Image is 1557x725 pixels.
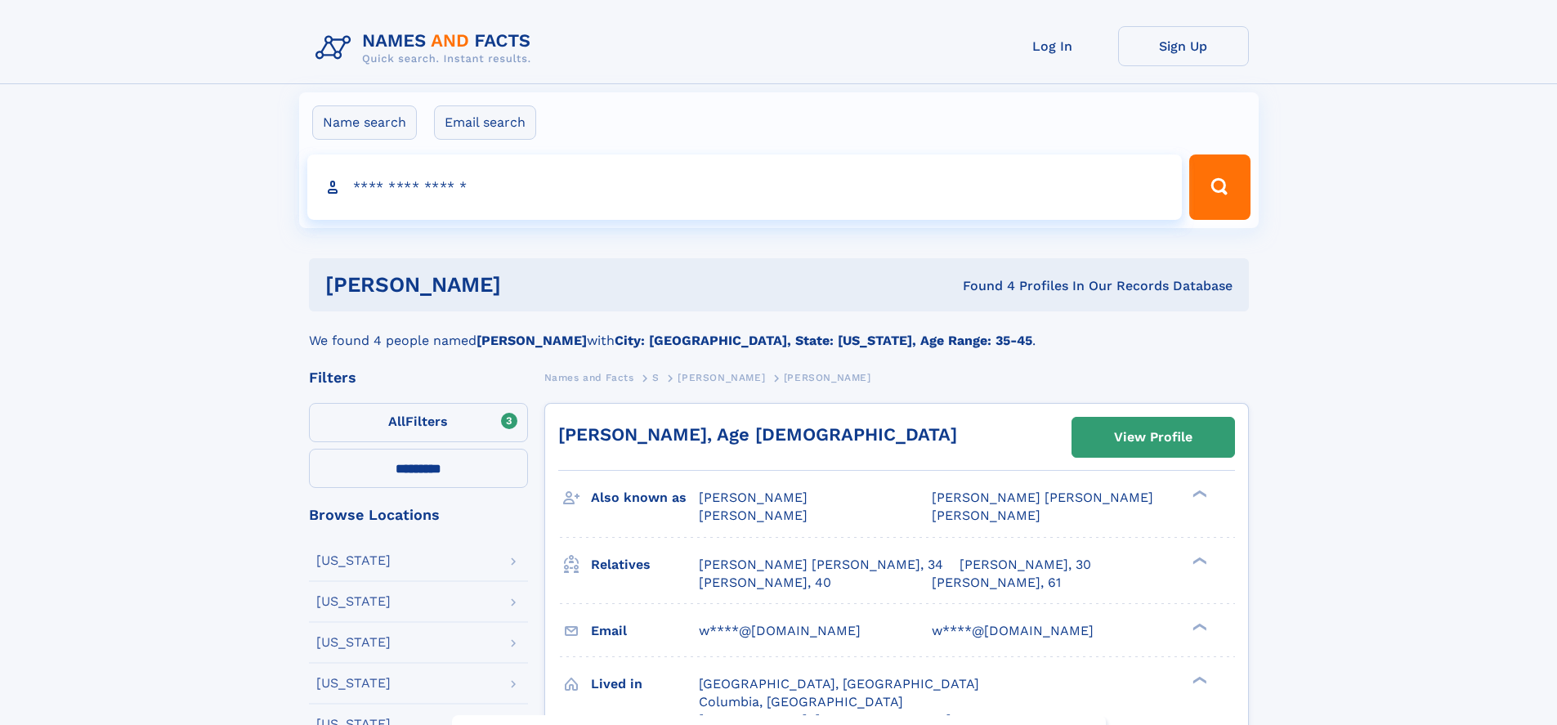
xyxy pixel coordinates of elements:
[307,154,1183,220] input: search input
[388,414,405,429] span: All
[987,26,1118,66] a: Log In
[309,370,528,385] div: Filters
[591,670,699,698] h3: Lived in
[309,508,528,522] div: Browse Locations
[1118,26,1249,66] a: Sign Up
[591,617,699,645] h3: Email
[678,367,765,387] a: [PERSON_NAME]
[960,556,1091,574] a: [PERSON_NAME], 30
[699,508,808,523] span: [PERSON_NAME]
[316,554,391,567] div: [US_STATE]
[784,372,871,383] span: [PERSON_NAME]
[316,677,391,690] div: [US_STATE]
[476,333,587,348] b: [PERSON_NAME]
[932,490,1153,505] span: [PERSON_NAME] [PERSON_NAME]
[652,372,660,383] span: S
[699,574,831,592] a: [PERSON_NAME], 40
[309,403,528,442] label: Filters
[932,508,1040,523] span: [PERSON_NAME]
[699,556,943,574] a: [PERSON_NAME] [PERSON_NAME], 34
[434,105,536,140] label: Email search
[1188,489,1208,499] div: ❯
[325,275,732,295] h1: [PERSON_NAME]
[932,574,1061,592] a: [PERSON_NAME], 61
[699,694,903,709] span: Columbia, [GEOGRAPHIC_DATA]
[309,311,1249,351] div: We found 4 people named with .
[312,105,417,140] label: Name search
[652,367,660,387] a: S
[591,484,699,512] h3: Also known as
[316,636,391,649] div: [US_STATE]
[678,372,765,383] span: [PERSON_NAME]
[1188,621,1208,632] div: ❯
[1072,418,1234,457] a: View Profile
[309,26,544,70] img: Logo Names and Facts
[615,333,1032,348] b: City: [GEOGRAPHIC_DATA], State: [US_STATE], Age Range: 35-45
[699,490,808,505] span: [PERSON_NAME]
[1188,674,1208,685] div: ❯
[1189,154,1250,220] button: Search Button
[544,367,634,387] a: Names and Facts
[732,277,1233,295] div: Found 4 Profiles In Our Records Database
[1188,555,1208,566] div: ❯
[558,424,957,445] a: [PERSON_NAME], Age [DEMOGRAPHIC_DATA]
[316,595,391,608] div: [US_STATE]
[699,676,979,691] span: [GEOGRAPHIC_DATA], [GEOGRAPHIC_DATA]
[591,551,699,579] h3: Relatives
[1114,418,1192,456] div: View Profile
